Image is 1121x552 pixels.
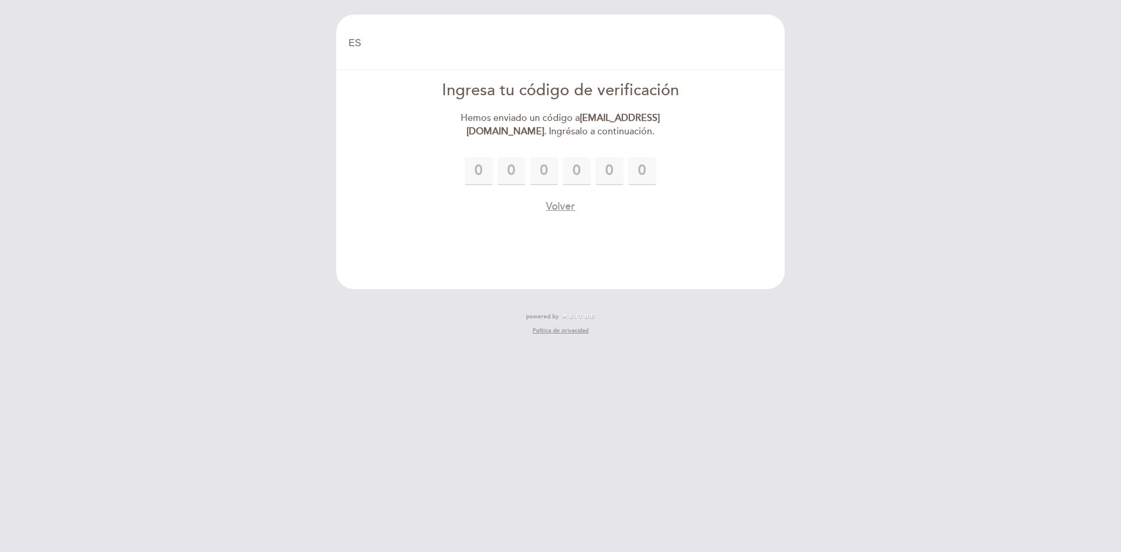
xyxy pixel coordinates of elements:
a: Política de privacidad [532,327,589,335]
span: powered by [526,313,559,321]
strong: [EMAIL_ADDRESS][DOMAIN_NAME] [466,112,660,137]
a: powered by [526,313,595,321]
input: 0 [497,157,525,185]
input: 0 [465,157,493,185]
input: 0 [596,157,624,185]
img: MEITRE [562,314,595,320]
button: Volver [546,199,575,214]
input: 0 [530,157,558,185]
input: 0 [563,157,591,185]
div: Ingresa tu código de verificación [427,79,695,102]
div: Hemos enviado un código a . Ingrésalo a continuación. [427,112,695,138]
input: 0 [628,157,656,185]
